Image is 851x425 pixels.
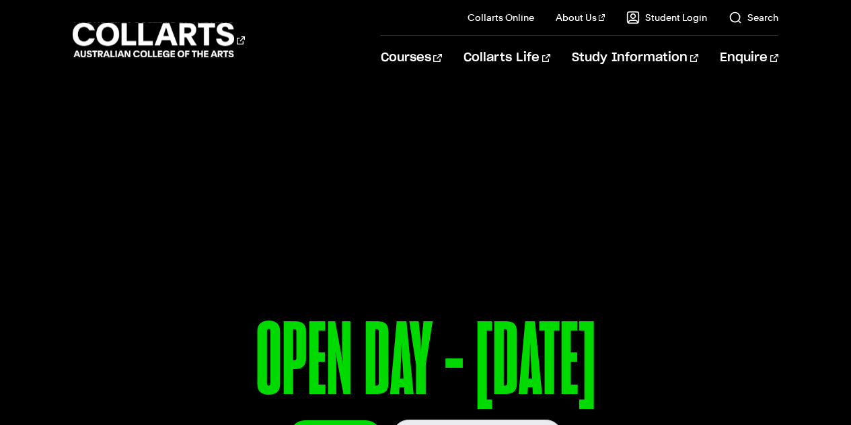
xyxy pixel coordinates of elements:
[572,36,698,80] a: Study Information
[720,36,778,80] a: Enquire
[73,21,245,59] div: Go to homepage
[626,11,707,24] a: Student Login
[556,11,605,24] a: About Us
[73,308,779,420] p: OPEN DAY - [DATE]
[468,11,534,24] a: Collarts Online
[381,36,442,80] a: Courses
[464,36,550,80] a: Collarts Life
[729,11,778,24] a: Search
